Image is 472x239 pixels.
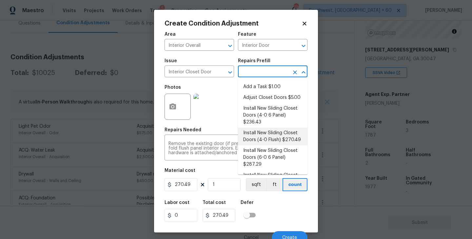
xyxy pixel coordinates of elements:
button: Open [226,41,235,50]
li: Install New Sliding Closet Doors (4-0 6 Panel) $236.43 [238,103,307,128]
h5: Total cost [203,200,226,205]
h5: Issue [165,59,177,63]
textarea: Remove the existing door (if present). Install a new 4-0 bi-fold flush panel interior doors. Ensu... [168,141,304,155]
h5: Photos [165,85,181,90]
li: Install New Sliding Closet Doors (6-0 6 Panel) $287.29 [238,145,307,170]
button: count [283,178,307,191]
h5: Area [165,32,176,37]
button: ft [266,178,283,191]
h5: Repairs Needed [165,128,201,132]
button: Open [299,41,308,50]
button: Close [299,68,308,77]
li: Add a Task $1.00 [238,82,307,92]
h5: Repairs Prefill [238,59,270,63]
h5: Labor cost [165,200,189,205]
li: Adjust Closet Doors $5.00 [238,92,307,103]
li: Install New Sliding Closet Doors (6-0 Flush) $335.57 [238,170,307,188]
button: Clear [290,68,300,77]
h5: Defer [241,200,254,205]
h5: Feature [238,32,256,37]
button: Open [226,68,235,77]
li: Install New Sliding Closet Doors (4-0 Flush) $270.49 [238,128,307,145]
h5: Material cost [165,168,195,173]
button: sqft [246,178,266,191]
h2: Create Condition Adjustment [165,20,302,27]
